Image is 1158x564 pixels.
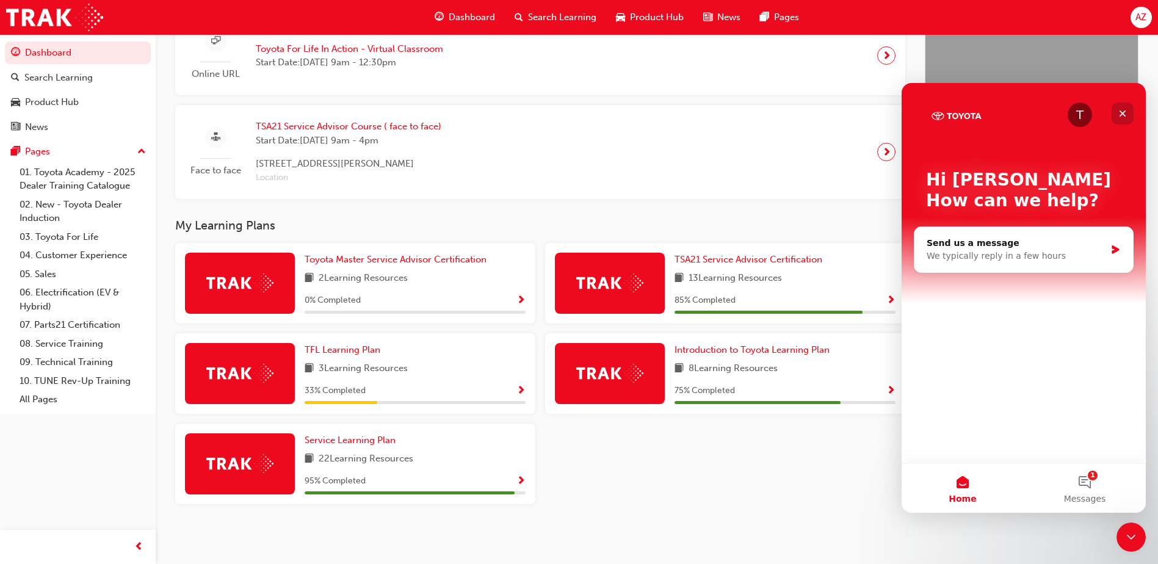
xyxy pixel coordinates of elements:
[319,271,408,286] span: 2 Learning Resources
[774,10,799,24] span: Pages
[516,386,526,397] span: Show Progress
[516,295,526,306] span: Show Progress
[675,384,735,398] span: 75 % Completed
[703,10,712,25] span: news-icon
[15,163,151,195] a: 01. Toyota Academy - 2025 Dealer Training Catalogue
[15,265,151,284] a: 05. Sales
[15,353,151,372] a: 09. Technical Training
[305,433,400,447] a: Service Learning Plan
[305,384,366,398] span: 33 % Completed
[256,56,443,70] span: Start Date: [DATE] 9am - 12:30pm
[206,273,273,292] img: Trak
[675,271,684,286] span: book-icon
[516,474,526,489] button: Show Progress
[185,164,246,178] span: Face to face
[1116,522,1146,552] iframe: Intercom live chat
[5,39,151,140] button: DashboardSearch LearningProduct HubNews
[425,5,505,30] a: guage-iconDashboard
[5,140,151,163] button: Pages
[15,283,151,316] a: 06. Electrification (EV & Hybrid)
[902,83,1146,513] iframe: Intercom live chat
[175,219,905,233] h3: My Learning Plans
[528,10,596,24] span: Search Learning
[886,386,896,397] span: Show Progress
[760,10,769,25] span: pages-icon
[616,10,625,25] span: car-icon
[305,343,385,357] a: TFL Learning Plan
[185,26,896,86] a: Online URLToyota For Life In Action - Virtual ClassroomStart Date:[DATE] 9am - 12:30pm
[882,47,891,64] span: next-icon
[886,295,896,306] span: Show Progress
[305,452,314,467] span: book-icon
[1135,10,1146,24] span: AZ
[675,361,684,377] span: book-icon
[6,4,103,31] img: Trak
[305,361,314,377] span: book-icon
[305,344,380,355] span: TFL Learning Plan
[516,383,526,399] button: Show Progress
[5,67,151,89] a: Search Learning
[886,383,896,399] button: Show Progress
[630,10,684,24] span: Product Hub
[689,271,782,286] span: 13 Learning Resources
[1131,7,1152,28] button: AZ
[211,130,220,145] span: sessionType_FACE_TO_FACE-icon
[675,294,736,308] span: 85 % Completed
[516,476,526,487] span: Show Progress
[15,195,151,228] a: 02. New - Toyota Dealer Induction
[11,97,20,108] span: car-icon
[11,122,20,133] span: news-icon
[305,474,366,488] span: 95 % Completed
[435,10,444,25] span: guage-icon
[319,452,413,467] span: 22 Learning Resources
[256,171,441,185] span: Location
[689,361,778,377] span: 8 Learning Resources
[256,120,441,134] span: TSA21 Service Advisor Course ( face to face)
[256,42,443,56] span: Toyota For Life In Action - Virtual Classroom
[24,71,93,85] div: Search Learning
[515,10,523,25] span: search-icon
[576,273,643,292] img: Trak
[206,454,273,473] img: Trak
[305,435,396,446] span: Service Learning Plan
[606,5,693,30] a: car-iconProduct Hub
[305,253,491,267] a: Toyota Master Service Advisor Certification
[25,95,79,109] div: Product Hub
[134,540,143,555] span: prev-icon
[206,364,273,383] img: Trak
[675,343,834,357] a: Introduction to Toyota Learning Plan
[11,48,20,59] span: guage-icon
[305,271,314,286] span: book-icon
[505,5,606,30] a: search-iconSearch Learning
[11,146,20,157] span: pages-icon
[886,293,896,308] button: Show Progress
[882,143,891,161] span: next-icon
[5,91,151,114] a: Product Hub
[25,145,50,159] div: Pages
[5,42,151,64] a: Dashboard
[256,134,441,148] span: Start Date: [DATE] 9am - 4pm
[15,334,151,353] a: 08. Service Training
[15,228,151,247] a: 03. Toyota For Life
[305,254,487,265] span: Toyota Master Service Advisor Certification
[15,246,151,265] a: 04. Customer Experience
[693,5,750,30] a: news-iconNews
[576,364,643,383] img: Trak
[11,73,20,84] span: search-icon
[675,254,822,265] span: TSA21 Service Advisor Certification
[319,361,408,377] span: 3 Learning Resources
[15,316,151,334] a: 07. Parts21 Certification
[185,67,246,81] span: Online URL
[5,116,151,139] a: News
[750,5,809,30] a: pages-iconPages
[137,144,146,160] span: up-icon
